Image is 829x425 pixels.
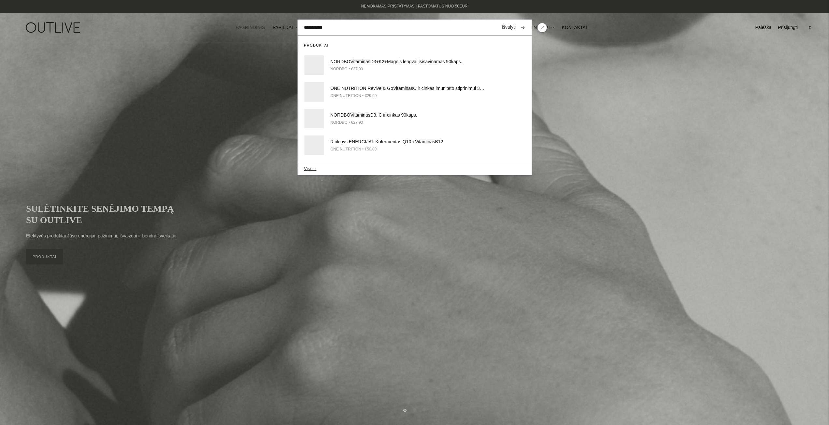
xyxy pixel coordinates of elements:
[330,66,486,73] div: NORDBO • €27,90
[330,119,486,126] div: NORDBO • €27,90
[350,59,370,64] span: Vitaminas
[350,112,370,118] span: Vitaminas
[297,78,532,105] a: ONE NUTRITION Revive & GoVitaminasC ir cinkas imuniteto stiprinimui 30kap. ONE NUTRITION • €29,99
[502,23,516,31] a: Išvalyti
[330,85,486,92] div: ONE NUTRITION Revive & Go C ir cinkas imuniteto stiprinimui 30kap.
[297,52,532,78] a: NORDBOVitaminasD3+K2+Magnis lengvai įsisavinamas 90kaps. NORDBO • €27,90
[330,138,486,146] div: Rinkinys ENERGIJAI: Kofermentas Q10 + B12
[297,36,532,52] div: Produktai
[297,132,532,159] a: Rinkinys ENERGIJAI: Kofermentas Q10 +VitaminasB12 ONE NUTRITION • €50,00
[304,166,316,171] button: Visi →
[330,92,486,99] div: ONE NUTRITION • €29,99
[330,146,486,153] div: ONE NUTRITION • €50,00
[330,111,486,119] div: NORDBO D3, C ir cinkas 90kaps.
[415,139,435,144] span: Vitaminas
[297,105,532,132] a: NORDBOVitaminasD3, C ir cinkas 90kaps. NORDBO • €27,90
[393,86,413,91] span: Vitaminas
[330,58,486,66] div: NORDBO D3+K2+Magnis lengvai įsisavinamas 90kaps.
